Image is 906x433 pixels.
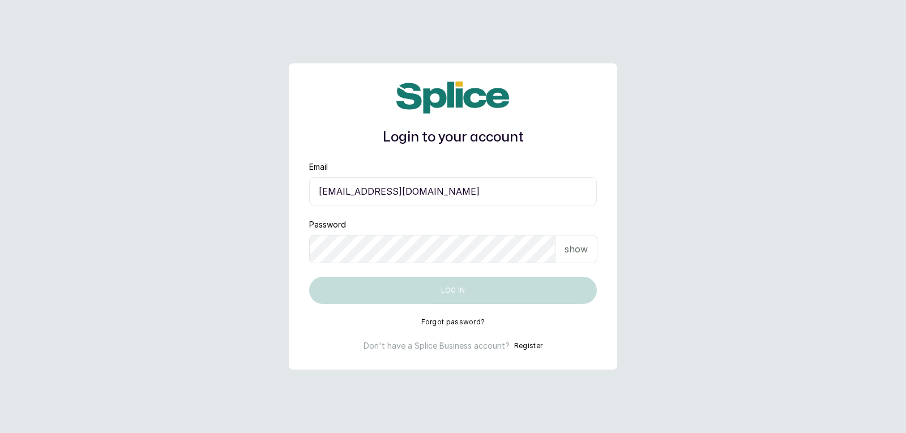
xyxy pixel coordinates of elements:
[421,318,485,327] button: Forgot password?
[364,340,510,351] p: Don't have a Splice Business account?
[565,242,588,256] p: show
[309,277,597,304] button: Log in
[309,219,346,230] label: Password
[309,177,597,205] input: email@acme.com
[309,127,597,148] h1: Login to your account
[309,161,328,173] label: Email
[514,340,542,351] button: Register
